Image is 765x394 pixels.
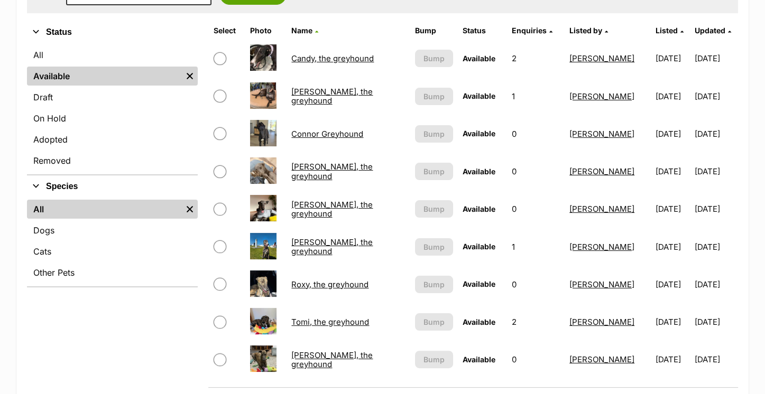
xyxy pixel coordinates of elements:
td: [DATE] [651,116,694,152]
td: 0 [507,191,564,227]
span: Available [463,129,495,138]
a: [PERSON_NAME], the greyhound [291,237,373,256]
span: Available [463,355,495,364]
div: Status [27,43,198,174]
span: Available [463,242,495,251]
button: Bump [415,163,453,180]
a: Other Pets [27,263,198,282]
td: [DATE] [695,191,737,227]
td: [DATE] [651,153,694,190]
td: [DATE] [651,304,694,340]
span: translation missing: en.admin.listings.index.attributes.enquiries [511,26,546,35]
th: Bump [411,22,457,39]
a: [PERSON_NAME] [569,204,634,214]
td: [DATE] [651,78,694,115]
a: Remove filter [182,67,198,86]
div: Species [27,198,198,286]
td: [DATE] [695,341,737,378]
td: 0 [507,116,564,152]
a: [PERSON_NAME] [569,91,634,101]
span: Bump [423,316,445,327]
a: [PERSON_NAME] [569,53,634,63]
th: Status [458,22,506,39]
a: On Hold [27,109,198,128]
button: Bump [415,351,453,368]
span: Updated [695,26,725,35]
span: Name [291,26,312,35]
td: [DATE] [651,229,694,265]
a: Remove filter [182,200,198,219]
td: 1 [507,229,564,265]
a: [PERSON_NAME], the greyhound [291,350,373,369]
a: Listed by [569,26,608,35]
span: Available [463,91,495,100]
td: 0 [507,153,564,190]
span: Bump [423,354,445,365]
a: [PERSON_NAME], the greyhound [291,87,373,106]
span: Bump [423,203,445,214]
a: [PERSON_NAME] [569,166,634,176]
span: Listed by [569,26,602,35]
button: Bump [415,50,453,67]
a: Removed [27,151,198,170]
span: Available [463,54,495,63]
td: [DATE] [695,40,737,77]
td: 1 [507,78,564,115]
td: [DATE] [651,40,694,77]
button: Bump [415,313,453,331]
td: 2 [507,40,564,77]
a: [PERSON_NAME] [569,242,634,252]
td: [DATE] [695,153,737,190]
button: Status [27,25,198,39]
button: Bump [415,88,453,105]
a: [PERSON_NAME] [569,279,634,289]
span: Available [463,204,495,213]
a: Candy, the greyhound [291,53,374,63]
button: Bump [415,200,453,218]
a: [PERSON_NAME], the greyhound [291,200,373,219]
a: Dogs [27,221,198,240]
button: Bump [415,276,453,293]
td: [DATE] [651,266,694,303]
td: [DATE] [651,341,694,378]
a: Updated [695,26,731,35]
td: 0 [507,266,564,303]
a: Listed [656,26,684,35]
th: Select [209,22,245,39]
a: [PERSON_NAME] [569,129,634,139]
a: Cats [27,242,198,261]
a: [PERSON_NAME] [569,317,634,327]
td: [DATE] [695,78,737,115]
a: Adopted [27,130,198,149]
span: Bump [423,279,445,290]
a: Draft [27,88,198,107]
th: Photo [246,22,286,39]
a: Enquiries [511,26,552,35]
a: Connor Greyhound [291,129,363,139]
span: Bump [423,128,445,139]
span: Bump [423,53,445,64]
span: Bump [423,91,445,102]
span: Listed [656,26,678,35]
a: [PERSON_NAME], the greyhound [291,162,373,181]
button: Bump [415,238,453,256]
span: Available [463,279,495,288]
a: All [27,45,198,64]
a: Available [27,67,182,86]
span: Bump [423,241,445,252]
td: [DATE] [695,116,737,152]
a: All [27,200,182,219]
a: Tomi, the greyhound [291,317,369,327]
button: Species [27,180,198,193]
td: [DATE] [695,229,737,265]
span: Bump [423,166,445,177]
td: [DATE] [651,191,694,227]
td: 2 [507,304,564,340]
button: Bump [415,125,453,143]
span: Available [463,167,495,176]
td: 0 [507,341,564,378]
a: Name [291,26,318,35]
span: Available [463,317,495,326]
a: Roxy, the greyhound [291,279,368,289]
td: [DATE] [695,304,737,340]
